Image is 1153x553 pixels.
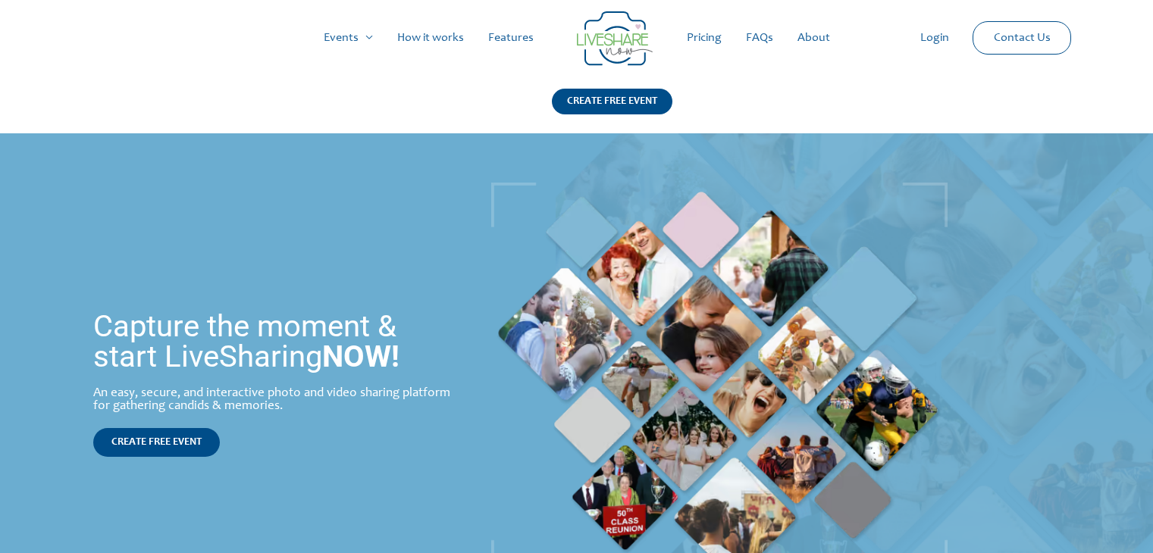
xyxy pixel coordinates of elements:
a: FAQs [734,14,785,62]
a: Contact Us [982,22,1063,54]
img: LiveShare logo - Capture & Share Event Memories [577,11,653,66]
strong: NOW! [322,339,399,374]
h1: Capture the moment & start LiveSharing [93,311,458,372]
a: CREATE FREE EVENT [552,89,672,133]
a: About [785,14,842,62]
div: CREATE FREE EVENT [552,89,672,114]
nav: Site Navigation [27,14,1126,62]
div: An easy, secure, and interactive photo and video sharing platform for gathering candids & memories. [93,387,458,413]
a: Features [476,14,546,62]
a: CREATE FREE EVENT [93,428,220,457]
a: How it works [385,14,476,62]
a: Events [312,14,385,62]
span: CREATE FREE EVENT [111,437,202,448]
a: Login [908,14,961,62]
a: Pricing [675,14,734,62]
